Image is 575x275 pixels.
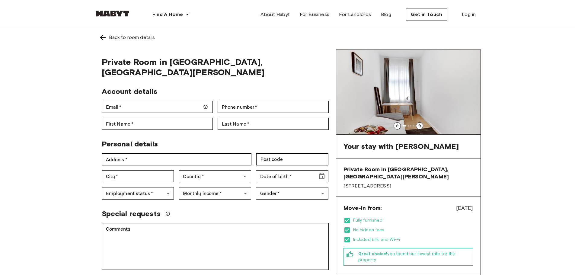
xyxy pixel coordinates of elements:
[260,11,290,18] span: About Habyt
[343,166,473,180] span: Private Room in [GEOGRAPHIC_DATA], [GEOGRAPHIC_DATA][PERSON_NAME]
[102,101,213,113] div: Email
[376,8,396,21] a: Blog
[102,170,174,182] div: City
[256,153,329,165] div: Post code
[218,101,329,113] div: Phone number
[456,204,473,212] span: [DATE]
[316,170,328,182] button: Choose date
[353,237,473,243] span: Included bills and Wi-Fi
[300,11,330,18] span: For Business
[109,34,155,41] div: Back to room details
[102,153,251,165] div: Address
[152,11,183,18] span: Find A Home
[358,251,388,256] b: Great choice!
[102,139,158,148] span: Personal details
[102,209,161,218] span: Special requests
[457,8,481,21] a: Log in
[165,211,170,216] svg: We'll do our best to accommodate your request, but please note we can't guarantee it will be poss...
[102,87,157,96] span: Account details
[102,118,213,130] div: First Name
[334,8,376,21] a: For Landlords
[241,172,249,181] button: Open
[336,50,481,134] img: Image of the room
[218,118,329,130] div: Last Name
[353,217,473,223] span: Fully furnished
[203,104,208,109] svg: Make sure your email is correct — we'll send your booking details there.
[381,11,391,18] span: Blog
[406,8,447,21] button: Get in Touch
[94,29,481,46] a: Left pointing arrowBack to room details
[148,8,194,21] button: Find A Home
[94,11,131,17] img: Habyt
[462,11,476,18] span: Log in
[339,11,371,18] span: For Landlords
[343,204,382,212] span: Move-in from:
[102,223,329,270] div: Comments
[295,8,334,21] a: For Business
[411,11,442,18] span: Get in Touch
[353,227,473,233] span: No hidden fees
[256,8,295,21] a: About Habyt
[102,57,329,77] span: Private Room in [GEOGRAPHIC_DATA], [GEOGRAPHIC_DATA][PERSON_NAME]
[343,142,459,151] span: Your stay with [PERSON_NAME]
[358,251,471,263] span: you found our lowest rate for this property
[99,34,107,41] img: Left pointing arrow
[343,183,473,189] span: [STREET_ADDRESS]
